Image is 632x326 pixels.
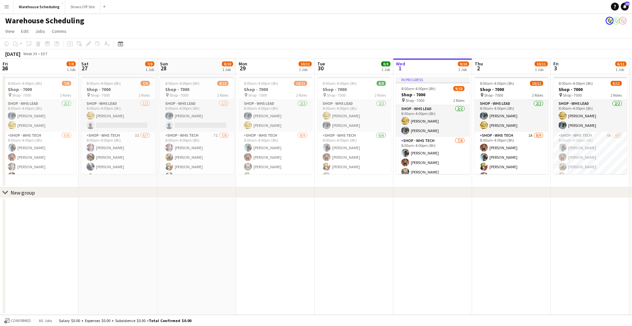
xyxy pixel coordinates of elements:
[317,100,391,132] app-card-role: Shop - WHS Lead2/28:00am-4:00pm (8h)[PERSON_NAME][PERSON_NAME]
[484,93,503,98] span: Shop - 7000
[317,132,391,202] app-card-role: Shop - WHS Tech6/68:00am-4:00pm (8h)[PERSON_NAME][PERSON_NAME][PERSON_NAME][PERSON_NAME]
[553,77,627,174] app-job-card: 8:00am-4:00pm (8h)6/11Shop - 7000 Shop - 70002 RolesShop - WHS Lead2/28:00am-4:00pm (8h)[PERSON_N...
[52,28,66,34] span: Comms
[222,67,233,72] div: 1 Job
[66,61,76,66] span: 7/8
[81,132,155,211] app-card-role: Shop - WHS Tech3I6/78:00am-4:00pm (8h)[PERSON_NAME][PERSON_NAME][PERSON_NAME][PERSON_NAME]
[160,86,234,92] h3: Shop - 7000
[480,81,514,86] span: 8:00am-4:00pm (8h)
[141,81,150,86] span: 7/9
[139,93,150,98] span: 2 Roles
[159,64,168,72] span: 28
[530,81,543,86] span: 10/11
[22,51,38,56] span: Week 39
[149,318,191,323] span: Total Confirmed $0.00
[160,100,234,132] app-card-role: Shop - WHS Lead1/28:00am-4:00pm (8h)[PERSON_NAME]
[238,64,247,72] span: 29
[5,51,20,57] div: [DATE]
[619,17,627,25] app-user-avatar: Labor Coordinator
[160,132,234,221] app-card-role: Shop - WHS Tech7I7/88:00am-4:00pm (8h)[PERSON_NAME][PERSON_NAME][PERSON_NAME][PERSON_NAME]
[401,86,435,91] span: 8:00am-4:00pm (8h)
[317,61,325,67] span: Tue
[535,61,548,66] span: 10/11
[33,27,48,35] a: Jobs
[453,98,464,103] span: 2 Roles
[5,28,14,34] span: View
[244,81,278,86] span: 8:00am-4:00pm (8h)
[239,77,312,174] app-job-card: 8:00am-4:00pm (8h)10/11Shop - 7000 Shop - 70002 RolesShop - WHS Lead2/28:00am-4:00pm (8h)[PERSON_...
[87,81,121,86] span: 8:00am-4:00pm (8h)
[475,77,548,174] app-job-card: 8:00am-4:00pm (8h)10/11Shop - 7000 Shop - 70002 RolesShop - WHS Lead2/28:00am-4:00pm (8h)[PERSON_...
[160,77,234,174] app-job-card: 8:00am-4:00pm (8h)8/10Shop - 7000 Shop - 70002 RolesShop - WHS Lead1/28:00am-4:00pm (8h)[PERSON_N...
[60,93,71,98] span: 2 Roles
[81,86,155,92] h3: Shop - 7000
[59,318,191,323] div: Salary $0.00 + Expenses $0.00 + Subsistence $0.00 =
[239,132,312,230] app-card-role: Shop - WHS Tech8/98:00am-4:00pm (8h)[PERSON_NAME][PERSON_NAME][PERSON_NAME][PERSON_NAME]
[3,27,17,35] a: View
[382,67,390,72] div: 1 Job
[81,77,155,174] app-job-card: 8:00am-4:00pm (8h)7/9Shop - 7000 Shop - 70002 RolesShop - WHS Lead1/28:00am-4:00pm (8h)[PERSON_NA...
[396,105,470,137] app-card-role: Shop - WHS Lead2/28:00am-4:00pm (8h)[PERSON_NAME][PERSON_NAME]
[217,81,228,86] span: 8/10
[239,61,247,67] span: Mon
[535,67,547,72] div: 1 Job
[475,86,548,92] h3: Shop - 7000
[41,51,48,56] div: EDT
[559,81,593,86] span: 8:00am-4:00pm (8h)
[553,61,559,67] span: Fri
[612,17,620,25] app-user-avatar: Labor Coordinator
[316,64,325,72] span: 30
[12,93,31,98] span: Shop - 7000
[458,67,469,72] div: 1 Job
[317,86,391,92] h3: Shop - 7000
[81,100,155,132] app-card-role: Shop - WHS Lead1/28:00am-4:00pm (8h)[PERSON_NAME]
[239,86,312,92] h3: Shop - 7000
[296,93,307,98] span: 2 Roles
[396,61,405,67] span: Wed
[299,67,311,72] div: 1 Job
[80,64,89,72] span: 27
[615,61,626,66] span: 6/11
[475,100,548,132] app-card-role: Shop - WHS Lead2/28:00am-4:00pm (8h)[PERSON_NAME][PERSON_NAME]
[453,86,464,91] span: 9/10
[553,86,627,92] h3: Shop - 7000
[49,27,69,35] a: Comms
[81,61,89,67] span: Sat
[222,61,233,66] span: 8/10
[406,98,424,103] span: Shop - 7000
[563,93,582,98] span: Shop - 7000
[65,0,100,13] button: Shows Off-Site
[317,77,391,174] app-job-card: 8:00am-4:00pm (8h)8/8Shop - 7000 Shop - 70002 RolesShop - WHS Lead2/28:00am-4:00pm (8h)[PERSON_NA...
[3,86,76,92] h3: Shop - 7000
[11,318,31,323] span: Confirmed
[532,93,543,98] span: 2 Roles
[552,64,559,72] span: 3
[396,77,470,174] app-job-card: In progress8:00am-4:00pm (8h)9/10Shop - 7000 Shop - 70002 RolesShop - WHS Lead2/28:00am-4:00pm (8...
[35,28,45,34] span: Jobs
[160,61,168,67] span: Sun
[248,93,267,98] span: Shop - 7000
[170,93,188,98] span: Shop - 7000
[327,93,346,98] span: Shop - 7000
[145,61,154,66] span: 7/9
[8,81,42,86] span: 8:00am-4:00pm (8h)
[217,93,228,98] span: 2 Roles
[5,16,84,26] h1: Warehouse Scheduling
[3,132,76,202] app-card-role: Shop - WHS Tech5/68:00am-4:00pm (8h)[PERSON_NAME][PERSON_NAME][PERSON_NAME][PERSON_NAME]
[145,67,154,72] div: 1 Job
[395,64,405,72] span: 1
[396,137,470,226] app-card-role: Shop - WHS Tech7/88:00am-4:00pm (8h)[PERSON_NAME][PERSON_NAME][PERSON_NAME]
[3,77,76,174] div: 8:00am-4:00pm (8h)7/8Shop - 7000 Shop - 70002 RolesShop - WHS Lead2/28:00am-4:00pm (8h)[PERSON_NA...
[18,27,31,35] a: Edit
[13,0,65,13] button: Warehouse Scheduling
[606,17,614,25] app-user-avatar: Labor Coordinator
[62,81,71,86] span: 7/8
[621,3,629,11] a: 28
[91,93,110,98] span: Shop - 7000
